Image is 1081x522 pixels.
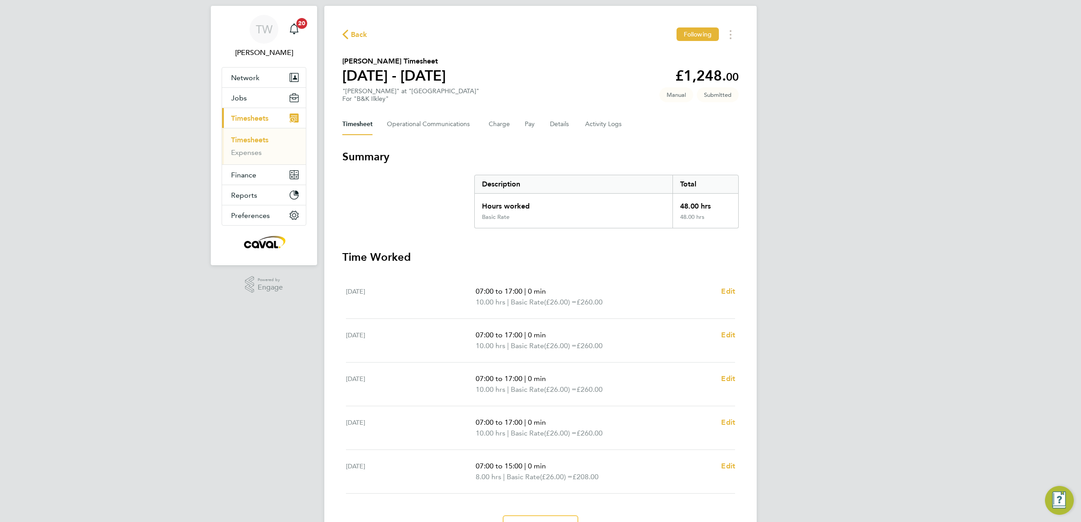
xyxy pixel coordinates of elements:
[285,15,303,44] a: 20
[684,30,712,38] span: Following
[721,330,735,340] a: Edit
[476,462,522,470] span: 07:00 to 15:00
[222,15,306,58] a: TW[PERSON_NAME]
[474,175,739,228] div: Summary
[721,373,735,384] a: Edit
[222,185,306,205] button: Reports
[507,341,509,350] span: |
[577,298,603,306] span: £260.00
[507,472,540,482] span: Basic Rate
[544,429,577,437] span: (£26.00) =
[524,331,526,339] span: |
[346,330,476,351] div: [DATE]
[346,286,476,308] div: [DATE]
[476,287,522,295] span: 07:00 to 17:00
[256,23,273,35] span: TW
[511,384,544,395] span: Basic Rate
[672,213,738,228] div: 48.00 hrs
[346,461,476,482] div: [DATE]
[476,472,501,481] span: 8.00 hrs
[659,87,693,102] span: This timesheet was manually created.
[721,331,735,339] span: Edit
[222,88,306,108] button: Jobs
[476,429,505,437] span: 10.00 hrs
[550,113,571,135] button: Details
[672,194,738,213] div: 48.00 hrs
[721,418,735,427] span: Edit
[1045,486,1074,515] button: Engage Resource Center
[342,250,739,264] h3: Time Worked
[231,171,256,179] span: Finance
[525,113,536,135] button: Pay
[346,417,476,439] div: [DATE]
[482,213,509,221] div: Basic Rate
[231,148,262,157] a: Expenses
[222,235,306,249] a: Go to home page
[577,341,603,350] span: £260.00
[222,205,306,225] button: Preferences
[544,341,577,350] span: (£26.00) =
[258,276,283,284] span: Powered by
[726,70,739,83] span: 00
[222,108,306,128] button: Timesheets
[489,113,510,135] button: Charge
[476,341,505,350] span: 10.00 hrs
[241,235,286,249] img: caval-logo-retina.png
[507,429,509,437] span: |
[476,385,505,394] span: 10.00 hrs
[342,87,479,103] div: "[PERSON_NAME]" at "[GEOGRAPHIC_DATA]"
[544,385,577,394] span: (£26.00) =
[528,374,546,383] span: 0 min
[577,385,603,394] span: £260.00
[511,297,544,308] span: Basic Rate
[475,194,672,213] div: Hours worked
[721,374,735,383] span: Edit
[524,374,526,383] span: |
[211,6,317,265] nav: Main navigation
[540,472,572,481] span: (£26.00) =
[476,418,522,427] span: 07:00 to 17:00
[231,136,268,144] a: Timesheets
[572,472,599,481] span: £208.00
[222,68,306,87] button: Network
[528,331,546,339] span: 0 min
[231,114,268,123] span: Timesheets
[511,340,544,351] span: Basic Rate
[721,462,735,470] span: Edit
[721,461,735,472] a: Edit
[342,150,739,164] h3: Summary
[476,331,522,339] span: 07:00 to 17:00
[511,428,544,439] span: Basic Rate
[222,47,306,58] span: Tim Wells
[296,18,307,29] span: 20
[524,462,526,470] span: |
[222,165,306,185] button: Finance
[342,29,368,40] button: Back
[342,95,479,103] div: For "B&K Ilkley"
[475,175,672,193] div: Description
[528,418,546,427] span: 0 min
[476,374,522,383] span: 07:00 to 17:00
[524,287,526,295] span: |
[231,211,270,220] span: Preferences
[258,284,283,291] span: Engage
[721,417,735,428] a: Edit
[503,472,505,481] span: |
[231,191,257,200] span: Reports
[346,373,476,395] div: [DATE]
[231,73,259,82] span: Network
[577,429,603,437] span: £260.00
[342,56,446,67] h2: [PERSON_NAME] Timesheet
[231,94,247,102] span: Jobs
[722,27,739,41] button: Timesheets Menu
[222,128,306,164] div: Timesheets
[672,175,738,193] div: Total
[476,298,505,306] span: 10.00 hrs
[507,298,509,306] span: |
[387,113,474,135] button: Operational Communications
[585,113,623,135] button: Activity Logs
[342,67,446,85] h1: [DATE] - [DATE]
[507,385,509,394] span: |
[524,418,526,427] span: |
[697,87,739,102] span: This timesheet is Submitted.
